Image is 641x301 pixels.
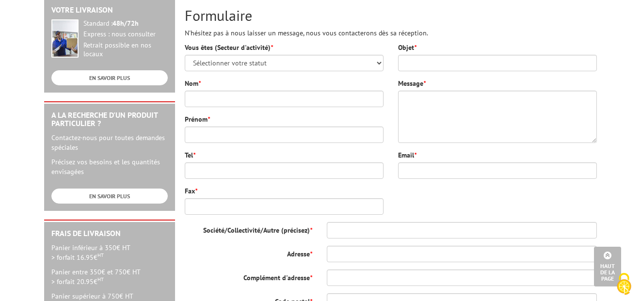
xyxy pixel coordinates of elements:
label: Email [398,150,417,160]
div: Retrait possible en nos locaux [83,41,168,59]
img: widget-livraison.jpg [51,19,79,58]
button: Cookies (fenêtre modale) [607,268,641,301]
strong: 48h/72h [112,19,139,28]
p: Contactez-nous pour toutes demandes spéciales [51,133,168,152]
label: Message [398,79,426,88]
a: Haut de la page [594,247,621,286]
h2: Votre livraison [51,6,168,15]
h2: Formulaire [185,7,597,23]
a: EN SAVOIR PLUS [51,70,168,85]
label: Vous êtes (Secteur d'activité) [185,43,273,52]
a: EN SAVOIR PLUS [51,189,168,204]
label: Fax [185,186,197,196]
div: Express : nous consulter [83,30,168,39]
p: N'hésitez pas à nous laisser un message, nous vous contacterons dès sa réception. [185,28,597,38]
label: Complément d'adresse [177,269,320,283]
p: Précisez vos besoins et les quantités envisagées [51,157,168,176]
div: Standard : [83,19,168,28]
h2: A la recherche d'un produit particulier ? [51,111,168,128]
label: Nom [185,79,201,88]
label: Objet [398,43,417,52]
label: Adresse [177,246,320,259]
label: Tel [185,150,195,160]
label: Prénom [185,114,210,124]
img: Cookies (fenêtre modale) [612,272,636,296]
label: Société/Collectivité/Autre (précisez) [177,222,320,235]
